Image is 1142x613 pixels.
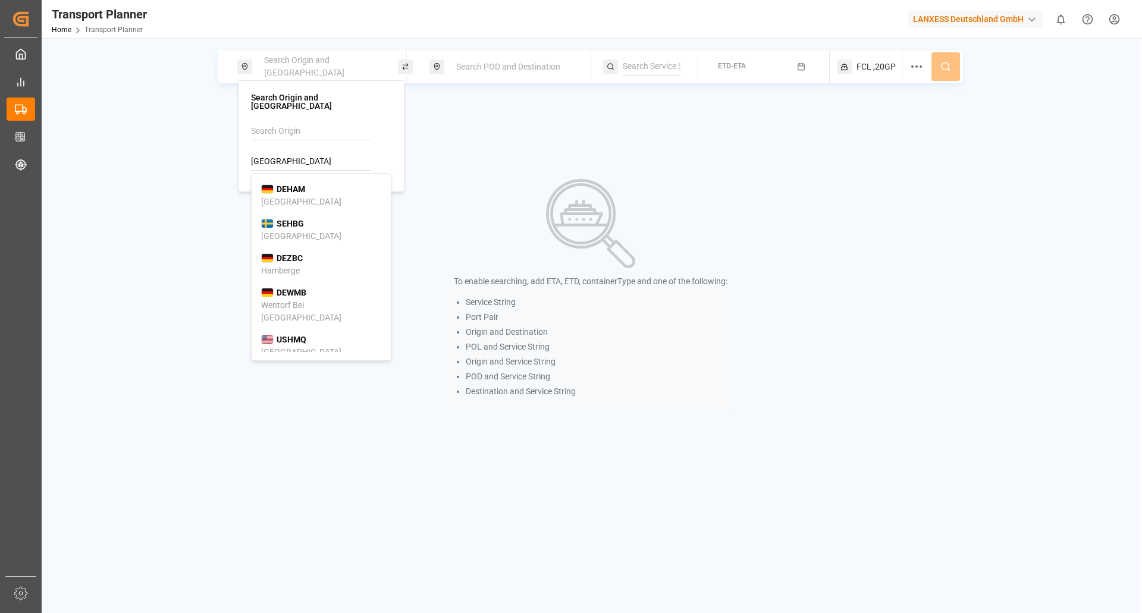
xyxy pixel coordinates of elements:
[261,288,274,297] img: country
[261,346,341,359] div: [GEOGRAPHIC_DATA]
[456,62,560,71] span: Search POD and Destination
[277,219,304,228] b: SEHBG
[718,62,746,70] span: ETD-ETA
[623,58,680,76] input: Search Service String
[857,61,871,73] span: FCL
[251,153,371,171] input: Search POL
[52,26,71,34] a: Home
[466,370,727,383] li: POD and Service String
[873,61,896,73] span: ,20GP
[454,275,727,288] p: To enable searching, add ETA, ETD, containerType and one of the following:
[261,230,341,243] div: [GEOGRAPHIC_DATA]
[261,196,341,208] div: [GEOGRAPHIC_DATA]
[466,296,727,309] li: Service String
[466,311,727,323] li: Port Pair
[908,11,1043,28] div: LANXESS Deutschland GmbH
[908,8,1047,30] button: LANXESS Deutschland GmbH
[261,335,274,344] img: country
[277,335,306,344] b: USHMQ
[251,93,391,110] h4: Search Origin and [GEOGRAPHIC_DATA]
[466,385,727,398] li: Destination and Service String
[261,253,274,263] img: country
[1047,6,1074,33] button: show 0 new notifications
[466,341,727,353] li: POL and Service String
[261,265,300,277] div: Hamberge
[261,299,381,324] div: Wentorf Bei [GEOGRAPHIC_DATA]
[546,179,635,268] img: Search
[251,122,371,140] input: Search Origin
[261,219,274,228] img: country
[466,326,727,338] li: Origin and Destination
[705,55,822,78] button: ETD-ETA
[261,184,274,194] img: country
[466,356,727,368] li: Origin and Service String
[277,184,305,194] b: DEHAM
[52,5,147,23] div: Transport Planner
[264,55,344,77] span: Search Origin and [GEOGRAPHIC_DATA]
[277,288,306,297] b: DEWMB
[277,253,303,263] b: DEZBC
[1074,6,1101,33] button: Help Center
